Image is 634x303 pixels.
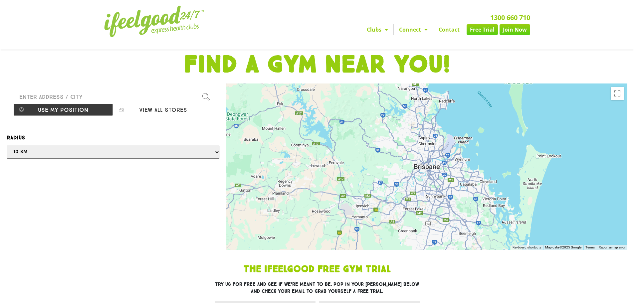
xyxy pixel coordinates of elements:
a: Terms (opens in new tab) [585,245,595,249]
a: Contact [433,24,465,35]
img: search.svg [202,93,210,100]
button: Keyboard shortcuts [513,245,541,250]
h1: The IfeelGood Free Gym Trial [171,265,464,274]
span: Map data ©2025 Google [545,245,581,249]
a: Join Now [500,24,530,35]
img: Google [228,241,250,250]
a: Clubs [361,24,393,35]
label: Radius [7,133,220,142]
button: Use my position [13,103,113,116]
button: View all stores [113,103,213,116]
a: Free Trial [467,24,498,35]
h1: FIND A GYM NEAR YOU! [3,53,631,77]
nav: Menu [256,24,530,35]
a: Click to see this area on Google Maps [228,241,250,250]
button: Toggle fullscreen view [611,87,624,100]
a: Report a map error [599,245,625,249]
h3: Try us for free and see if we’re meant to be. Pop in your [PERSON_NAME] below and check your emai... [215,281,420,295]
a: Connect [394,24,433,35]
a: 1300 660 710 [490,13,530,22]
